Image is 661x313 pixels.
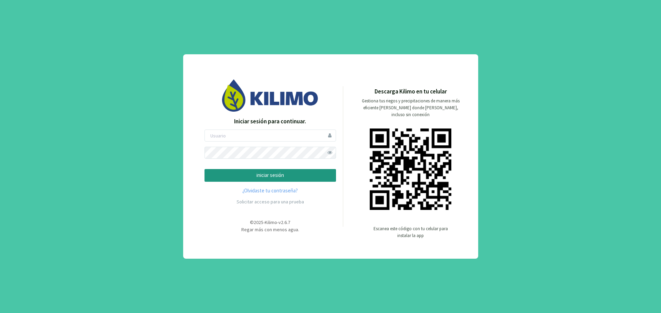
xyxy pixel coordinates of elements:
[250,219,254,225] span: ©
[370,128,451,210] img: qr code
[237,199,304,205] a: Solicitar acceso para una prueba
[241,226,299,233] span: Regar más con menos agua.
[373,225,449,239] p: Escanea este código con tu celular para instalar la app
[279,219,290,225] span: v2.6.7
[210,171,330,179] p: iniciar sesión
[375,87,447,96] p: Descarga Kilimo en tu celular
[358,98,464,118] p: Gestiona tus riegos y precipitaciones de manera más eficiente [PERSON_NAME] donde [PERSON_NAME], ...
[204,130,336,142] input: Usuario
[277,219,279,225] span: -
[265,219,277,225] span: Kilimo
[204,117,336,126] p: Iniciar sesión para continuar.
[222,79,318,111] img: Image
[263,219,265,225] span: -
[204,169,336,182] button: iniciar sesión
[204,187,336,195] a: ¿Olvidaste tu contraseña?
[254,219,263,225] span: 2025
